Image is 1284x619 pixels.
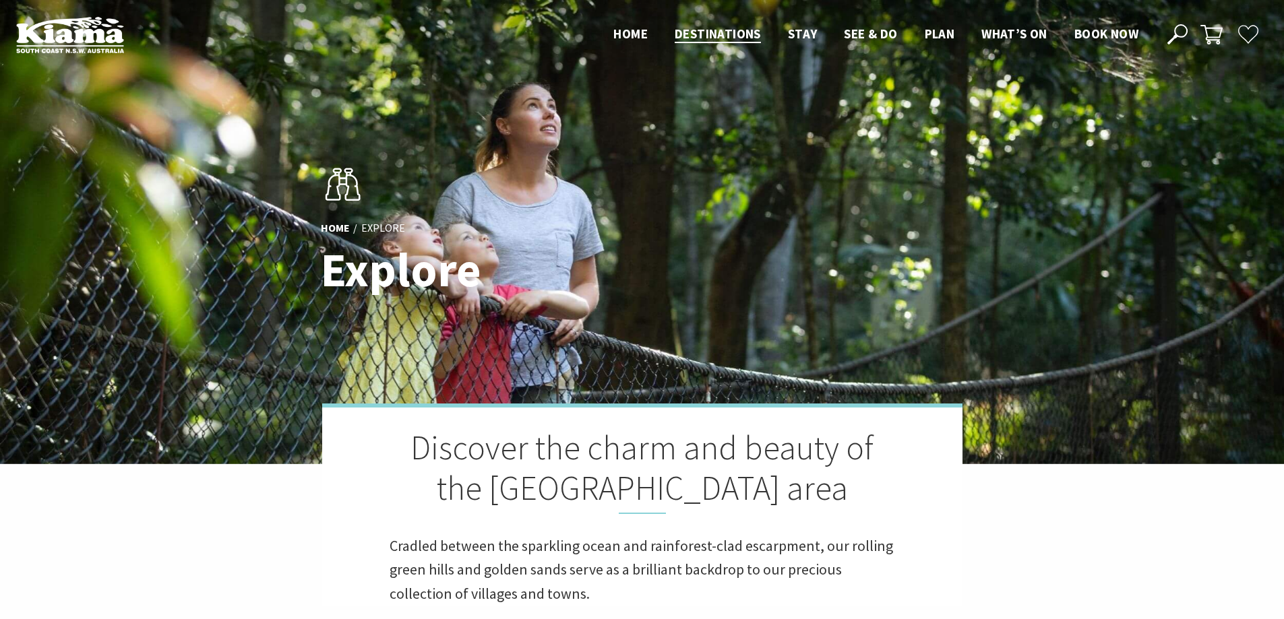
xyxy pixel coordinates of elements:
span: Plan [925,26,955,42]
span: Book now [1074,26,1138,42]
h1: Explore [321,244,702,296]
span: See & Do [844,26,897,42]
li: Explore [361,220,405,237]
span: What’s On [981,26,1047,42]
nav: Main Menu [600,24,1152,46]
h2: Discover the charm and beauty of the [GEOGRAPHIC_DATA] area [390,428,895,514]
span: Stay [788,26,818,42]
span: Cradled between the sparkling ocean and rainforest-clad escarpment, our rolling green hills and g... [390,536,893,602]
a: Home [321,221,350,236]
img: Kiama Logo [16,16,124,53]
span: Destinations [675,26,761,42]
span: Home [613,26,648,42]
